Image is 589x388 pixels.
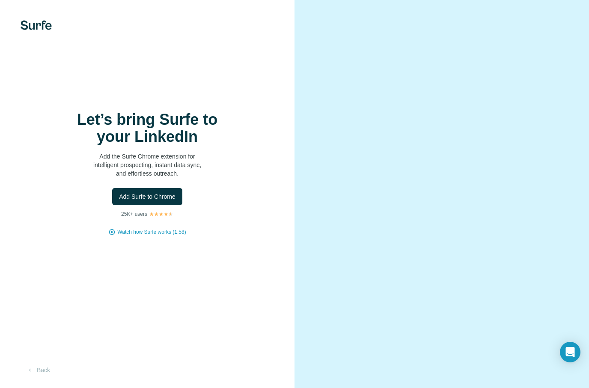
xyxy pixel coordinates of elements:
[119,192,176,201] span: Add Surfe to Chrome
[121,210,147,218] p: 25K+ users
[560,342,580,362] div: Open Intercom Messenger
[62,152,233,178] p: Add the Surfe Chrome extension for intelligent prospecting, instant data sync, and effortless out...
[117,228,186,236] button: Watch how Surfe works (1:58)
[21,21,52,30] img: Surfe's logo
[149,212,173,217] img: Rating Stars
[21,362,56,378] button: Back
[62,111,233,145] h1: Let’s bring Surfe to your LinkedIn
[112,188,182,205] button: Add Surfe to Chrome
